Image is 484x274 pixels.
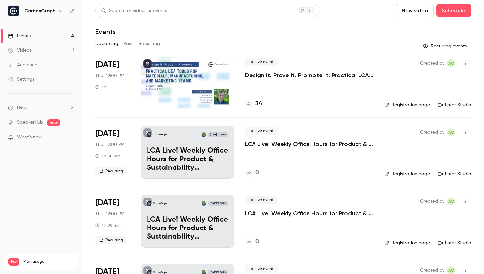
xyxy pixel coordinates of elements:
span: Alexander Crease [447,59,455,67]
h4: 34 [255,99,262,108]
span: [DATE] 12:00 PM [208,201,228,206]
span: Pro [8,258,19,266]
a: 34 [245,99,262,108]
div: 1 h 30 min [95,153,121,159]
span: Created by [420,128,444,136]
a: Registration page [384,102,430,108]
span: AC [448,59,454,67]
h6: CarbonGraph [24,8,55,14]
span: Thu, 12:00 PM [95,211,124,217]
h4: 0 [255,237,259,246]
a: Design it. Prove it. Promote it: Practical LCA Tools for Materials, Manufacturing, and Marketing ... [245,71,374,79]
div: Audience [8,62,37,68]
p: LCA Live! Weekly Office Hours for Product & Sustainability Innovators [147,216,228,241]
span: Recurring [95,167,127,175]
div: Sep 11 Thu, 9:00 AM (America/Los Angeles) [95,126,130,178]
span: Thu, 12:00 PM [95,141,124,148]
div: Aug 28 Thu, 9:00 AM (America/Los Angeles) [95,57,130,109]
span: Live event [245,265,278,273]
span: Thu, 12:00 PM [95,73,124,79]
a: 0 [245,237,259,246]
p: CarbonGraph [153,133,167,136]
span: [DATE] [95,198,119,208]
a: LCA Live! Weekly Office Hours for Product & Sustainability InnovatorsCarbonGraphAlexander Crease[... [141,126,234,178]
h4: 0 [255,168,259,177]
span: [DATE] [95,128,119,139]
div: 1 h [95,84,107,90]
span: Live event [245,196,278,204]
a: Enter Studio [438,171,471,177]
button: Past [123,38,133,49]
iframe: Noticeable Trigger [67,135,74,140]
a: Registration page [384,240,430,246]
p: CarbonGraph [153,202,167,205]
span: AC [448,198,454,205]
span: Live event [245,127,278,135]
span: new [47,119,60,126]
div: Events [8,33,31,39]
span: Created by [420,59,444,67]
div: Videos [8,47,31,54]
a: LCA Live! Weekly Office Hours for Product & Sustainability Innovators [245,209,374,217]
img: Alexander Crease [202,132,206,137]
span: [DATE] 12:00 PM [208,132,228,137]
a: LCA Live! Weekly Office Hours for Product & Sustainability InnovatorsCarbonGraphAlexander Crease[... [141,195,234,248]
a: LCA Live! Weekly Office Hours for Product & Sustainability Innovators [245,140,374,148]
span: Alexander Crease [447,128,455,136]
p: LCA Live! Weekly Office Hours for Product & Sustainability Innovators [147,147,228,172]
span: Live event [245,58,278,66]
span: Created by [420,198,444,205]
button: Recurring [138,38,160,49]
p: CarbonGraph [153,271,167,274]
button: Recurring events [420,41,471,51]
a: SpeakerHub [17,119,43,126]
a: Enter Studio [438,240,471,246]
div: Search for videos or events [101,7,167,14]
div: 1 h 30 min [95,223,121,228]
a: Registration page [384,171,430,177]
span: Alexander Crease [447,198,455,205]
button: Upcoming [95,38,118,49]
span: Help [17,104,27,111]
div: Sep 18 Thu, 9:00 AM (America/Los Angeles) [95,195,130,248]
a: 0 [245,168,259,177]
button: New video [396,4,434,17]
img: Alexander Crease [202,201,206,206]
h1: Events [95,28,116,36]
div: Settings [8,76,34,83]
span: Plan usage [23,259,74,264]
span: [DATE] [95,59,119,70]
button: Schedule [436,4,471,17]
span: AC [448,128,454,136]
li: help-dropdown-opener [8,104,74,111]
img: CarbonGraph [8,6,19,16]
span: What's new [17,134,42,141]
a: Enter Studio [438,102,471,108]
span: Recurring [95,236,127,244]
